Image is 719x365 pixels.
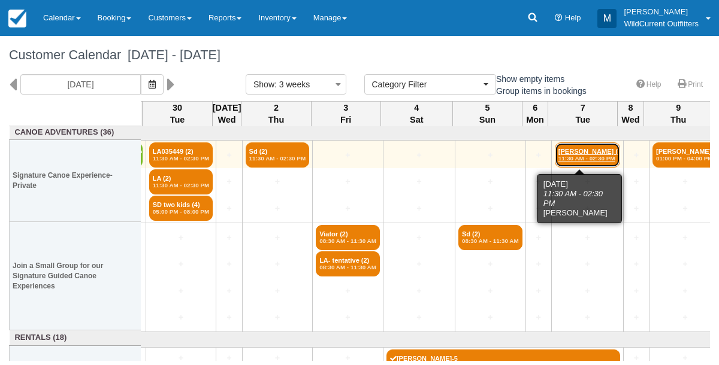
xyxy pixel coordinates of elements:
[652,202,718,215] a: +
[482,74,574,83] span: Show empty items
[364,74,496,95] button: Category Filter
[316,175,380,188] a: +
[316,285,380,297] a: +
[652,175,718,188] a: +
[10,222,141,330] th: Join a Small Group for our Signature Guided Canoe Experiences
[246,258,310,270] a: +
[652,232,718,244] a: +
[529,232,548,244] a: +
[9,48,710,62] h1: Customer Calendar
[627,202,646,215] a: +
[565,13,581,22] span: Help
[219,175,238,188] a: +
[386,285,452,297] a: +
[386,311,452,324] a: +
[316,311,380,324] a: +
[652,285,718,297] a: +
[555,232,620,244] a: +
[624,18,699,30] p: WildCurrent Outfitters
[644,101,713,126] th: 9 Thu
[274,80,310,89] span: : 3 weeks
[670,76,710,93] a: Print
[555,285,620,297] a: +
[386,258,452,270] a: +
[652,311,718,324] a: +
[13,332,138,343] a: Rentals (18)
[149,352,213,364] a: +
[219,311,238,324] a: +
[597,9,617,28] div: M
[219,202,238,215] a: +
[246,175,310,188] a: +
[212,101,241,126] th: [DATE] Wed
[458,258,522,270] a: +
[149,232,213,244] a: +
[482,70,572,88] label: Show empty items
[219,352,238,364] a: +
[629,76,669,93] a: Help
[316,352,380,364] a: +
[153,208,210,215] em: 05:00 PM - 08:00 PM
[149,196,213,221] a: SD two kids (4)05:00 PM - 08:00 PM
[618,101,644,126] th: 8 Wed
[219,285,238,297] a: +
[153,182,210,189] em: 11:30 AM - 02:30 PM
[380,101,452,126] th: 4 Sat
[529,285,548,297] a: +
[319,238,376,245] em: 08:30 AM - 11:30 AM
[555,142,620,168] a: [PERSON_NAME] (2)11:30 AM - 02:30 PM
[153,155,210,162] em: 11:30 AM - 02:30 PM
[316,149,380,162] a: +
[555,175,620,188] a: +
[8,10,26,28] img: checkfront-main-nav-mini-logo.png
[529,311,548,324] a: +
[458,202,522,215] a: +
[246,232,310,244] a: +
[311,101,380,126] th: 3 Fri
[555,258,620,270] a: +
[316,202,380,215] a: +
[246,142,310,168] a: Sd (2)11:30 AM - 02:30 PM
[627,311,646,324] a: +
[372,78,481,90] span: Category Filter
[482,86,596,95] span: Group items in bookings
[253,80,274,89] span: Show
[143,101,212,126] th: 30 Tue
[462,238,519,245] em: 08:30 AM - 11:30 AM
[386,202,452,215] a: +
[627,352,646,364] a: +
[386,175,452,188] a: +
[246,311,310,324] a: +
[149,285,213,297] a: +
[652,258,718,270] a: +
[219,258,238,270] a: +
[555,14,563,22] i: Help
[627,175,646,188] a: +
[558,155,617,162] em: 11:30 AM - 02:30 PM
[121,47,220,62] span: [DATE] - [DATE]
[386,232,452,244] a: +
[319,264,376,271] em: 08:30 AM - 11:30 AM
[529,175,548,188] a: +
[246,202,310,215] a: +
[458,149,522,162] a: +
[529,202,548,215] a: +
[522,101,548,126] th: 6 Mon
[458,225,522,250] a: Sd (2)08:30 AM - 11:30 AM
[149,142,213,168] a: LA035449 (2)11:30 AM - 02:30 PM
[13,127,138,138] a: Canoe Adventures (36)
[458,311,522,324] a: +
[458,285,522,297] a: +
[246,352,310,364] a: +
[458,175,522,188] a: +
[316,225,380,250] a: Viator (2)08:30 AM - 11:30 AM
[656,155,714,162] em: 01:00 PM - 04:00 PM
[529,258,548,270] a: +
[249,155,306,162] em: 11:30 AM - 02:30 PM
[149,258,213,270] a: +
[627,149,646,162] a: +
[219,149,238,162] a: +
[555,311,620,324] a: +
[482,82,594,100] label: Group items in bookings
[652,352,718,364] a: +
